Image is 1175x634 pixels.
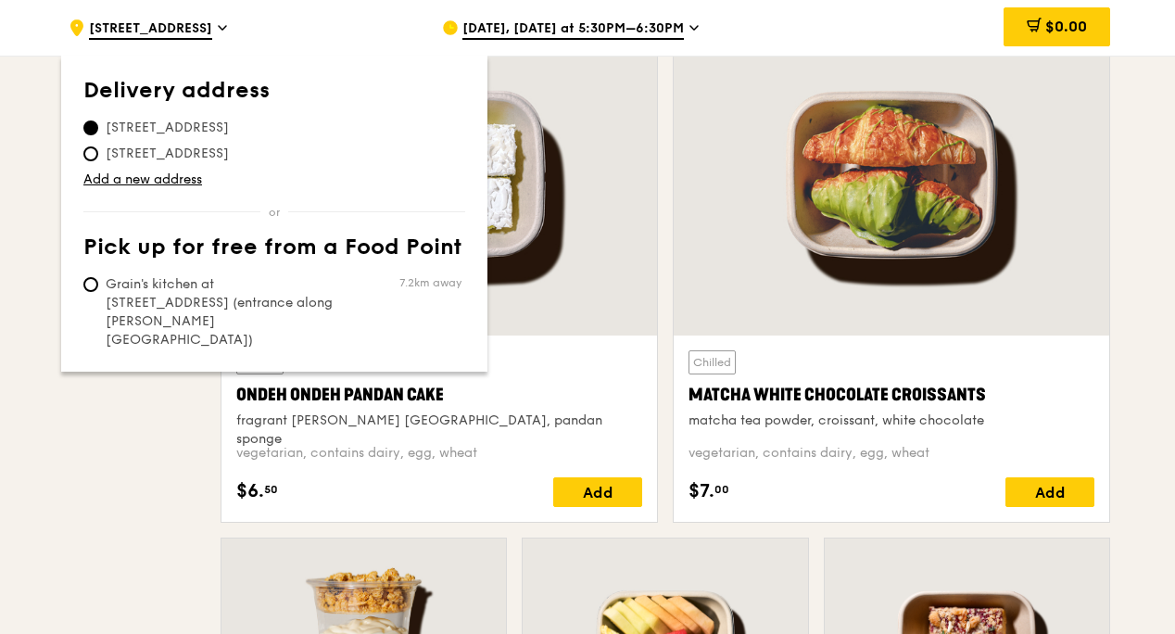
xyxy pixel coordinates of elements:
span: [STREET_ADDRESS] [89,19,212,40]
input: [STREET_ADDRESS] [83,120,98,135]
div: vegetarian, contains dairy, egg, wheat [236,444,642,463]
th: Delivery address [83,78,465,111]
div: Ondeh Ondeh Pandan Cake [236,382,642,408]
input: [STREET_ADDRESS] [83,146,98,161]
span: $0.00 [1045,18,1087,35]
span: 50 [264,482,278,497]
div: Chilled [689,350,736,374]
div: Matcha White Chocolate Croissants [689,382,1094,408]
input: Grain's kitchen at [STREET_ADDRESS] (entrance along [PERSON_NAME][GEOGRAPHIC_DATA])7.2km away [83,277,98,292]
div: Add [553,477,642,507]
span: [STREET_ADDRESS] [83,145,251,163]
span: $7. [689,477,714,505]
div: Add [1005,477,1094,507]
span: $6. [236,477,264,505]
div: matcha tea powder, croissant, white chocolate [689,412,1094,430]
span: Grain's kitchen at [STREET_ADDRESS] (entrance along [PERSON_NAME][GEOGRAPHIC_DATA]) [83,275,360,349]
div: fragrant [PERSON_NAME] [GEOGRAPHIC_DATA], pandan sponge [236,412,642,449]
span: 7.2km away [399,275,461,290]
a: Add a new address [83,171,465,189]
div: vegetarian, contains dairy, egg, wheat [689,444,1094,463]
span: [DATE], [DATE] at 5:30PM–6:30PM [462,19,684,40]
span: [STREET_ADDRESS] [83,119,251,137]
th: Pick up for free from a Food Point [83,235,465,268]
span: 00 [714,482,729,497]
